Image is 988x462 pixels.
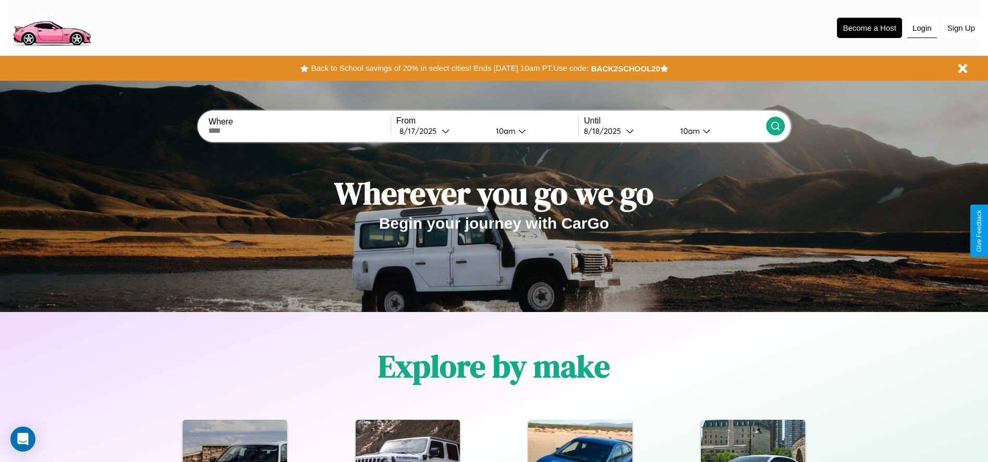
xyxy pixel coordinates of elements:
label: From [396,116,578,126]
label: Until [584,116,766,126]
button: 10am [487,126,579,136]
img: logo [8,5,95,48]
div: Give Feedback [976,210,983,252]
div: 8 / 17 / 2025 [399,126,442,136]
div: 10am [491,126,518,136]
button: Become a Host [837,18,902,38]
h1: Explore by make [378,345,610,388]
button: Sign Up [942,18,980,38]
button: 10am [672,126,766,136]
div: 8 / 18 / 2025 [584,126,626,136]
div: 10am [675,126,703,136]
b: BACK2SCHOOL20 [591,64,660,73]
button: Back to School savings of 20% in select cities! Ends [DATE] 10am PT.Use code: [308,61,591,76]
button: Login [907,18,937,38]
div: Open Intercom Messenger [10,427,35,452]
button: 8/17/2025 [396,126,487,136]
label: Where [208,117,390,127]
